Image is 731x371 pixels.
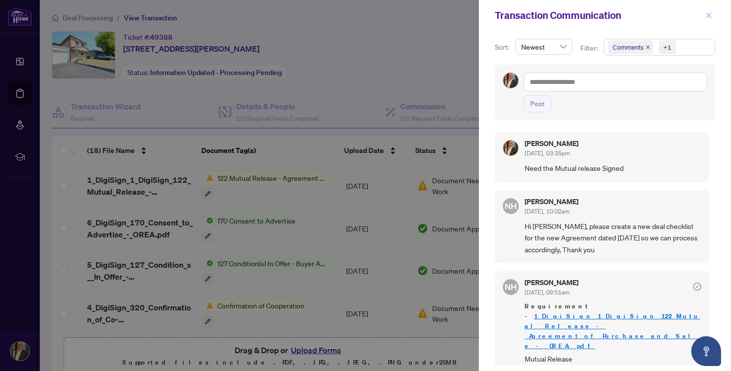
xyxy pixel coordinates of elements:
p: Filter: [580,43,599,54]
h5: [PERSON_NAME] [525,198,578,205]
button: Post [524,95,551,112]
span: NH [505,281,517,294]
span: Comments [613,42,643,52]
div: +1 [663,42,671,52]
span: close [705,12,712,19]
span: Requirement - [525,301,701,351]
img: Profile Icon [503,73,518,88]
div: Transaction Communication [495,8,702,23]
span: [DATE], 09:51am [525,289,569,296]
span: check-circle [693,283,701,291]
span: [DATE], 10:02am [525,208,569,215]
span: close [645,45,650,50]
span: Comments [608,40,653,54]
p: Sort: [495,42,511,53]
span: Newest [521,39,566,54]
span: Hi [PERSON_NAME], please create a new deal checklist for the new Agreement dated [DATE] so we can... [525,221,701,255]
h5: [PERSON_NAME] [525,140,578,147]
span: Need the Mutual release Signed [525,162,701,174]
span: NH [505,200,517,213]
h5: [PERSON_NAME] [525,279,578,286]
a: 1_DigiSign_1_DigiSign_122_Mutual_Release_-_Agreement_of_Purchase_and_Sale_-_OREA.pdf [525,312,700,350]
span: [DATE], 03:35pm [525,149,570,157]
img: Profile Icon [503,141,518,155]
button: Open asap [691,336,721,366]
